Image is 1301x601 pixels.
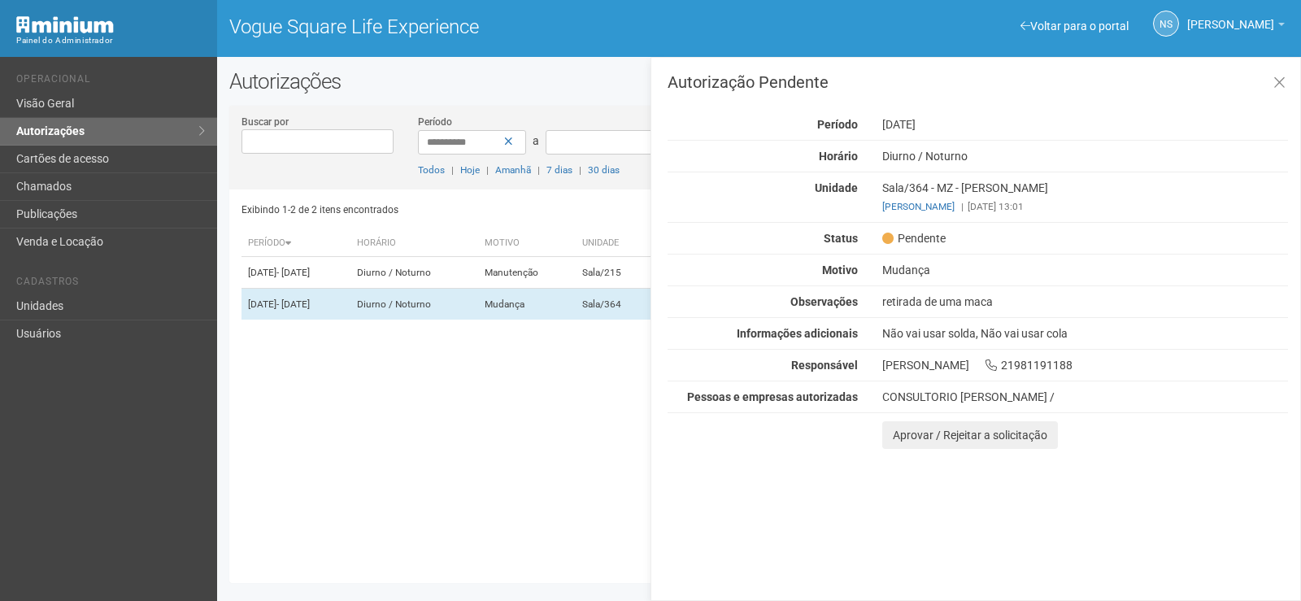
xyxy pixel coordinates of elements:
div: CONSULTORIO [PERSON_NAME] / [882,390,1288,404]
a: Todos [418,164,445,176]
span: - [DATE] [276,298,310,310]
h1: Vogue Square Life Experience [229,16,747,37]
strong: Unidade [815,181,858,194]
span: | [486,164,489,176]
img: Minium [16,16,114,33]
h2: Autorizações [229,69,1289,94]
th: Motivo [478,230,576,257]
a: Amanhã [495,164,531,176]
strong: Informações adicionais [737,327,858,340]
strong: Motivo [822,263,858,277]
label: Buscar por [241,115,289,129]
a: Voltar para o portal [1020,20,1129,33]
strong: Status [824,232,858,245]
div: Diurno / Noturno [870,149,1300,163]
td: Sala/215 [576,257,652,289]
span: | [451,164,454,176]
div: [DATE] [870,117,1300,132]
strong: Responsável [791,359,858,372]
li: Cadastros [16,276,205,293]
button: Aprovar / Rejeitar a solicitação [882,421,1058,449]
label: Período [418,115,452,129]
td: Mudança [478,289,576,320]
th: Horário [350,230,478,257]
div: Sala/364 - MZ - [PERSON_NAME] [870,181,1300,214]
div: [DATE] 13:01 [882,199,1288,214]
span: Nicolle Silva [1187,2,1274,31]
span: | [961,201,964,212]
li: Operacional [16,73,205,90]
td: [DATE] [241,289,351,320]
strong: Período [817,118,858,131]
a: [PERSON_NAME] [1187,20,1285,33]
span: a [533,134,539,147]
div: Mudança [870,263,1300,277]
div: Não vai usar solda, Não vai usar cola [870,326,1300,341]
td: [DATE] [241,257,351,289]
a: 7 dias [546,164,572,176]
div: Painel do Administrador [16,33,205,48]
strong: Horário [819,150,858,163]
span: | [537,164,540,176]
a: 30 dias [588,164,620,176]
a: Hoje [460,164,480,176]
th: Unidade [576,230,652,257]
strong: Pessoas e empresas autorizadas [687,390,858,403]
div: Exibindo 1-2 de 2 itens encontrados [241,198,755,222]
td: Diurno / Noturno [350,257,478,289]
td: Diurno / Noturno [350,289,478,320]
a: [PERSON_NAME] [882,201,955,212]
a: NS [1153,11,1179,37]
strong: Observações [790,295,858,308]
span: Pendente [882,231,946,246]
th: Período [241,230,351,257]
span: - [DATE] [276,267,310,278]
div: [PERSON_NAME] 21981191188 [870,358,1300,372]
td: Sala/364 [576,289,652,320]
h3: Autorização Pendente [668,74,1288,90]
span: | [579,164,581,176]
div: retirada de uma maca [870,294,1300,309]
td: Manutenção [478,257,576,289]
